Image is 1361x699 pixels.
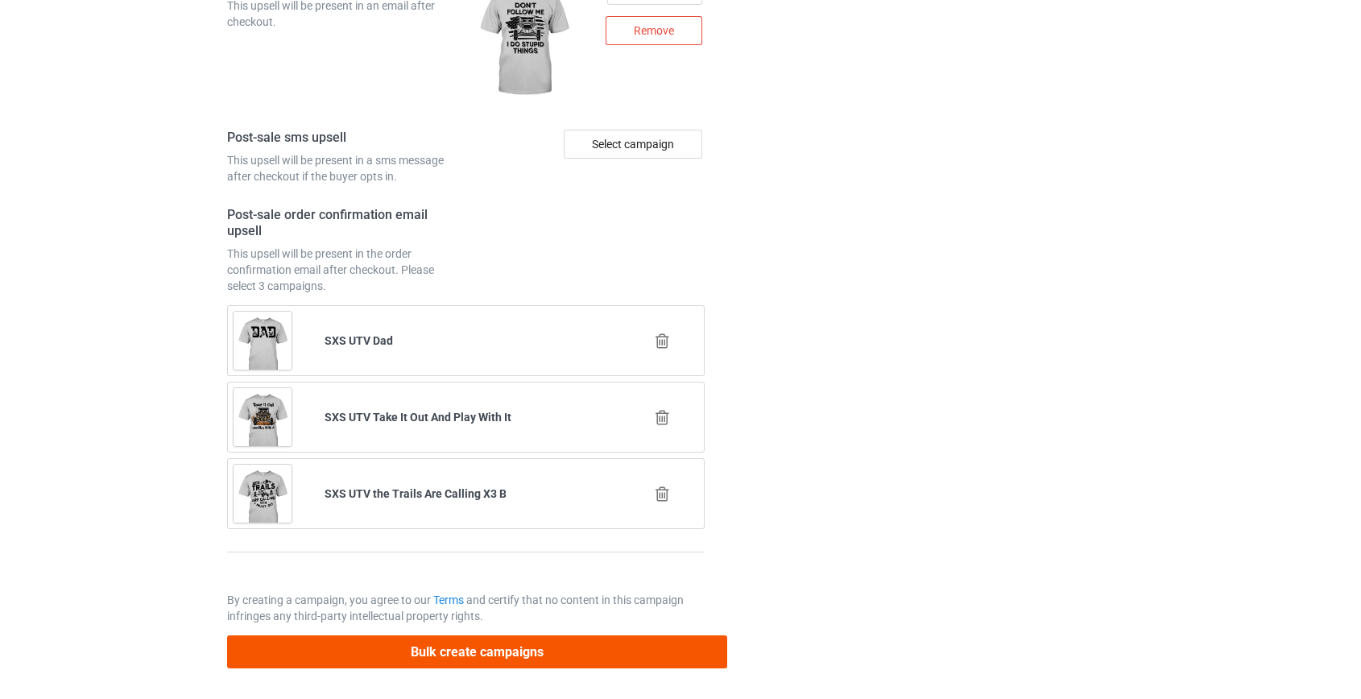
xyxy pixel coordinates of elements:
b: SXS UTV Dad [325,334,393,347]
p: By creating a campaign, you agree to our and certify that no content in this campaign infringes a... [227,592,705,624]
b: SXS UTV Take It Out And Play With It [325,411,511,424]
div: This upsell will be present in a sms message after checkout if the buyer opts in. [227,152,461,184]
a: Terms [433,594,464,606]
h4: Post-sale sms upsell [227,130,461,147]
h4: Post-sale order confirmation email upsell [227,207,461,240]
div: Remove [606,16,702,45]
div: Select campaign [564,130,702,159]
button: Bulk create campaigns [227,635,728,668]
div: This upsell will be present in the order confirmation email after checkout. Please select 3 campa... [227,246,461,294]
b: SXS UTV the Trails Are Calling X3 B [325,487,507,500]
